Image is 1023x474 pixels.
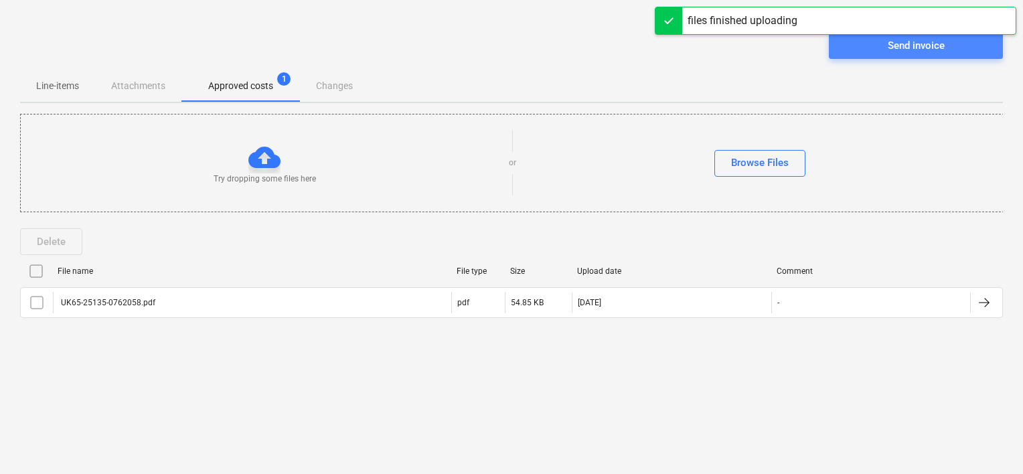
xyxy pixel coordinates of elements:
div: Comment [777,266,965,276]
p: Line-items [36,79,79,93]
div: File type [457,266,499,276]
span: 1 [277,72,291,86]
div: pdf [457,298,469,307]
div: Try dropping some files hereorBrowse Files [20,114,1004,212]
div: Size [510,266,566,276]
div: UK65-25135-0762058.pdf [59,298,155,307]
button: Browse Files [714,150,805,177]
div: [DATE] [578,298,601,307]
p: or [509,157,516,169]
button: Send invoice [829,32,1003,59]
div: Browse Files [731,154,789,171]
div: File name [58,266,446,276]
div: files finished uploading [688,13,797,29]
div: Send invoice [888,37,945,54]
p: Try dropping some files here [214,173,316,185]
div: - [777,298,779,307]
div: 54.85 KB [511,298,544,307]
p: Approved costs [208,79,273,93]
div: Upload date [577,266,766,276]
